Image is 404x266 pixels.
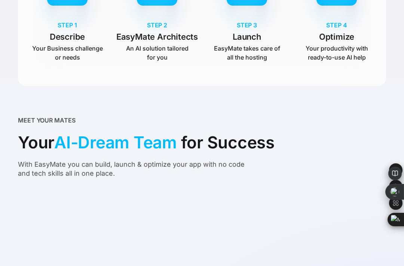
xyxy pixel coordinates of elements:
p: Your Business challenge or needs [32,44,103,62]
p: Your productivity with ready-to-use AI help [301,44,372,62]
p: An AI solution tailored for you [122,44,193,62]
div: MEET YOUR MATES [18,116,76,125]
span: for Success [181,129,275,155]
div: Your [18,129,275,155]
p: EasyMate takes care of all the hosting [211,44,282,62]
p: EasyMate Architects [116,31,198,42]
div: With EasyMate you can build, launch & optimize your app with no code and tech skills all in one p... [18,160,254,178]
span: AI-Dream Team [54,129,177,155]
